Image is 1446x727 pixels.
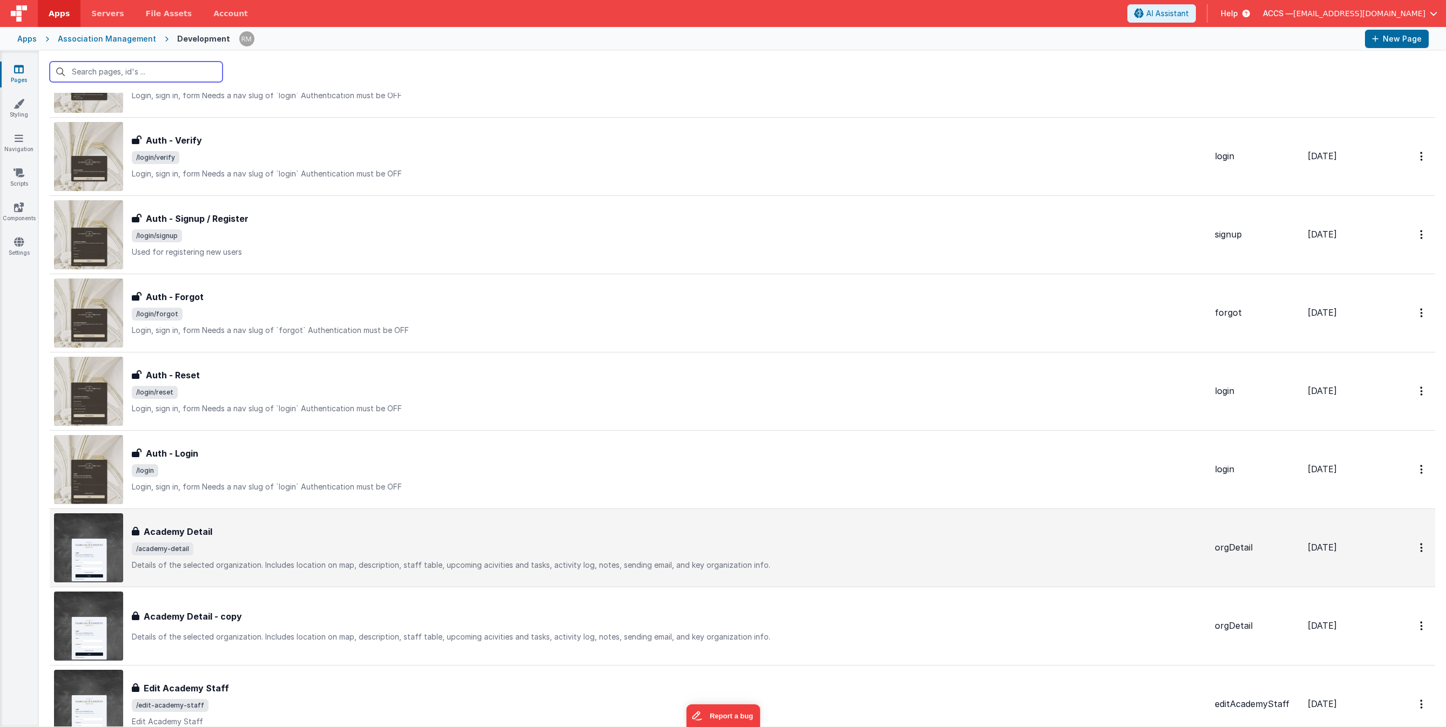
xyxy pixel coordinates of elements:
button: Options [1414,145,1431,167]
button: Options [1414,615,1431,637]
div: login [1215,150,1299,162]
div: signup [1215,228,1299,241]
span: /academy-detail [132,542,193,555]
h3: Auth - Reset [146,369,200,382]
span: /login/reset [132,386,178,399]
button: AI Assistant [1127,4,1196,23]
p: Login, sign in, form Needs a nav slug of `forgot` Authentication must be OFF [132,325,1206,336]
span: Apps [49,8,70,19]
button: ACCS — [EMAIL_ADDRESS][DOMAIN_NAME] [1263,8,1437,19]
h3: Academy Detail [144,525,212,538]
span: [DATE] [1308,307,1337,318]
span: /login/forgot [132,308,183,321]
input: Search pages, id's ... [50,62,223,82]
span: AI Assistant [1146,8,1189,19]
button: New Page [1365,30,1429,48]
h3: Auth - Login [146,447,198,460]
span: /login/signup [132,229,182,242]
div: Development [177,33,230,44]
button: Options [1414,302,1431,324]
button: Options [1414,380,1431,402]
span: Servers [91,8,124,19]
button: Options [1414,458,1431,480]
span: [DATE] [1308,542,1337,553]
span: /login/verify [132,151,179,164]
span: /edit-academy-staff [132,699,209,712]
span: /login [132,464,158,477]
button: Options [1414,223,1431,246]
div: Apps [17,33,37,44]
span: [EMAIL_ADDRESS][DOMAIN_NAME] [1293,8,1425,19]
span: Help [1221,8,1238,19]
p: Login, sign in, form Needs a nav slug of `login` Authentication must be OFF [132,403,1206,414]
h3: Auth - Signup / Register [146,212,248,225]
span: ACCS — [1263,8,1293,19]
div: orgDetail [1215,620,1299,632]
span: [DATE] [1308,698,1337,709]
p: Login, sign in, form Needs a nav slug of `login` Authentication must be OFF [132,481,1206,492]
div: editAcademyStaff [1215,698,1299,710]
span: [DATE] [1308,385,1337,396]
div: Association Management [58,33,156,44]
p: Details of the selected organization. Includes location on map, description, staff table, upcomin... [132,631,1206,642]
h3: Auth - Forgot [146,290,204,303]
p: Login, sign in, form Needs a nav slug of `login` Authentication must be OFF [132,168,1206,179]
div: forgot [1215,307,1299,319]
p: Login, sign in, form Needs a nav slug of `login` Authentication must be OFF [132,90,1206,101]
h3: Auth - Verify [146,134,202,147]
span: File Assets [146,8,192,19]
span: [DATE] [1308,620,1337,631]
span: [DATE] [1308,464,1337,474]
div: orgDetail [1215,541,1299,554]
span: [DATE] [1308,151,1337,161]
h3: Edit Academy Staff [144,682,229,695]
div: login [1215,463,1299,475]
button: Options [1414,693,1431,715]
div: login [1215,385,1299,397]
button: Options [1414,536,1431,559]
img: 1e10b08f9103151d1000344c2f9be56b [239,31,254,46]
p: Details of the selected organization. Includes location on map, description, staff table, upcomin... [132,560,1206,570]
p: Edit Academy Staff [132,716,1206,727]
iframe: Marker.io feedback button [686,704,760,727]
p: Used for registering new users [132,247,1206,257]
span: [DATE] [1308,229,1337,240]
h3: Academy Detail - copy [144,610,242,623]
